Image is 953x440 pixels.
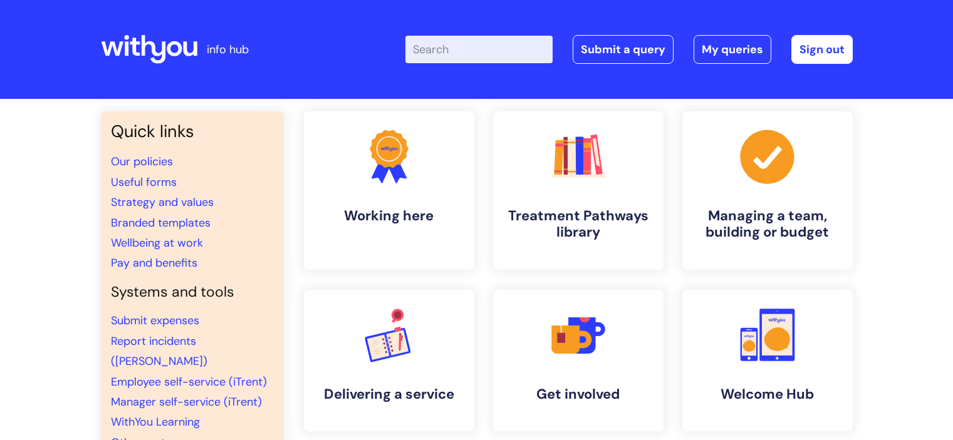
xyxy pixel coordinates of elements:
[503,208,654,241] h4: Treatment Pathways library
[111,175,177,190] a: Useful forms
[405,35,853,64] div: | -
[493,111,664,270] a: Treatment Pathways library
[111,334,207,369] a: Report incidents ([PERSON_NAME])
[314,386,464,402] h4: Delivering a service
[682,290,853,431] a: Welcome Hub
[493,290,664,431] a: Get involved
[503,386,654,402] h4: Get involved
[111,154,173,169] a: Our policies
[682,111,853,270] a: Managing a team, building or budget
[111,284,274,301] h4: Systems and tools
[304,111,474,270] a: Working here
[692,208,843,241] h4: Managing a team, building or budget
[111,414,200,429] a: WithYou Learning
[304,290,474,431] a: Delivering a service
[111,215,211,230] a: Branded templates
[314,208,464,224] h4: Working here
[405,36,553,63] input: Search
[111,374,267,389] a: Employee self-service (iTrent)
[694,35,771,64] a: My queries
[573,35,674,64] a: Submit a query
[692,386,843,402] h4: Welcome Hub
[111,121,274,141] h3: Quick links
[111,255,197,270] a: Pay and benefits
[111,394,262,409] a: Manager self-service (iTrent)
[791,35,853,64] a: Sign out
[111,313,199,328] a: Submit expenses
[207,39,249,59] p: info hub
[111,195,214,210] a: Strategy and values
[111,235,203,250] a: Wellbeing at work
